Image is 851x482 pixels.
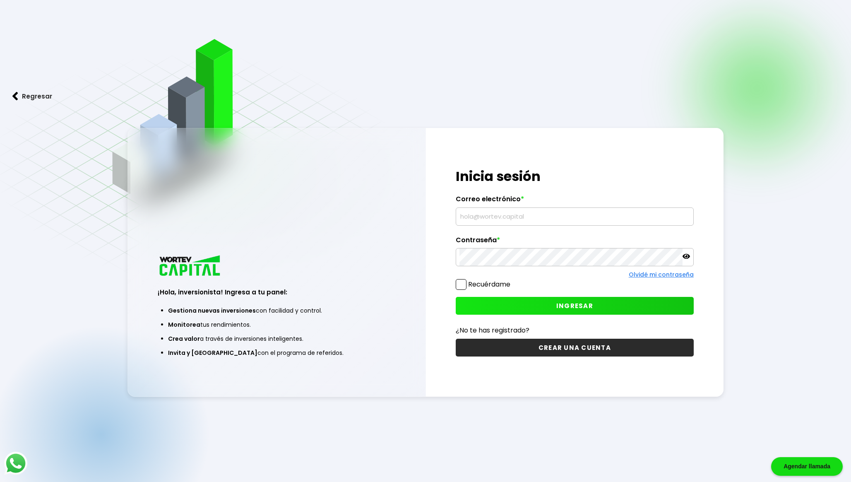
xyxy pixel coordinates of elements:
label: Recuérdame [468,280,510,289]
h3: ¡Hola, inversionista! Ingresa a tu panel: [158,287,396,297]
span: Gestiona nuevas inversiones [168,306,256,315]
a: Olvidé mi contraseña [629,270,694,279]
span: Invita y [GEOGRAPHIC_DATA] [168,349,257,357]
li: a través de inversiones inteligentes. [168,332,385,346]
a: ¿No te has registrado?CREAR UNA CUENTA [456,325,694,357]
li: con el programa de referidos. [168,346,385,360]
p: ¿No te has registrado? [456,325,694,335]
button: CREAR UNA CUENTA [456,339,694,357]
li: tus rendimientos. [168,318,385,332]
img: flecha izquierda [12,92,18,101]
button: INGRESAR [456,297,694,315]
span: INGRESAR [556,301,593,310]
span: Monitorea [168,321,200,329]
h1: Inicia sesión [456,166,694,186]
li: con facilidad y control. [168,304,385,318]
label: Correo electrónico [456,195,694,207]
img: logo_wortev_capital [158,254,223,279]
input: hola@wortev.capital [459,208,690,225]
div: Agendar llamada [771,457,843,476]
img: logos_whatsapp-icon.242b2217.svg [4,452,27,475]
label: Contraseña [456,236,694,248]
span: Crea valor [168,335,200,343]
